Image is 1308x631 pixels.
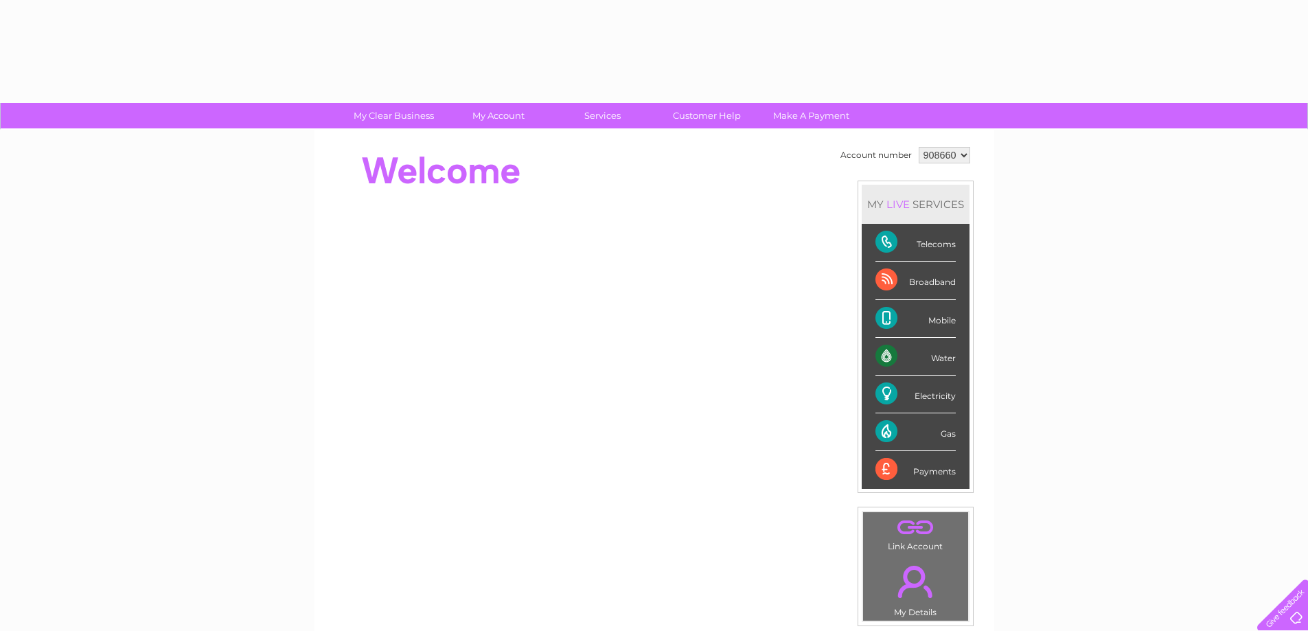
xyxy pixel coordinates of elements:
[337,103,450,128] a: My Clear Business
[875,224,956,262] div: Telecoms
[884,198,913,211] div: LIVE
[650,103,764,128] a: Customer Help
[441,103,555,128] a: My Account
[875,262,956,299] div: Broadband
[546,103,659,128] a: Services
[875,300,956,338] div: Mobile
[875,451,956,488] div: Payments
[837,144,915,167] td: Account number
[862,512,969,555] td: Link Account
[867,516,965,540] a: .
[862,554,969,621] td: My Details
[875,338,956,376] div: Water
[875,376,956,413] div: Electricity
[862,185,969,224] div: MY SERVICES
[875,413,956,451] div: Gas
[867,558,965,606] a: .
[755,103,868,128] a: Make A Payment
